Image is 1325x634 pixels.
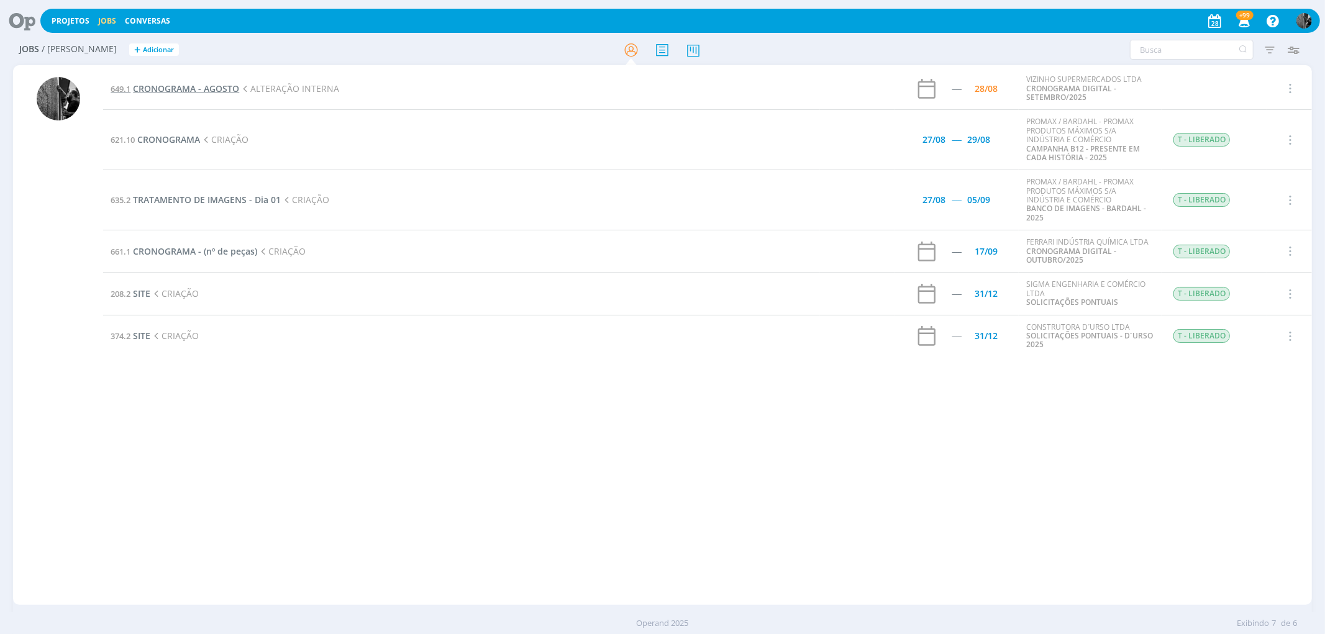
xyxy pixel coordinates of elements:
[1026,323,1154,350] div: CONSTRUTORA D´URSO LTDA
[1026,117,1154,162] div: PROMAX / BARDAHL - PROMAX PRODUTOS MÁXIMOS S/A INDÚSTRIA E COMÉRCIO
[1281,617,1290,630] span: de
[37,77,80,120] img: P
[129,43,179,57] button: +Adicionar
[975,84,998,93] div: 28/08
[150,330,199,342] span: CRIAÇÃO
[952,84,962,93] div: -----
[143,46,174,54] span: Adicionar
[1231,10,1256,32] button: +99
[137,134,200,145] span: CRONOGRAMA
[1130,40,1254,60] input: Busca
[1026,238,1154,265] div: FERRARI INDÚSTRIA QUÍMICA LTDA
[952,134,962,145] span: -----
[19,44,39,55] span: Jobs
[1026,246,1116,265] a: CRONOGRAMA DIGITAL - OUTUBRO/2025
[1296,13,1312,29] img: P
[1026,280,1154,307] div: SIGMA ENGENHARIA E COMÉRCIO LTDA
[1173,329,1230,343] span: T - LIBERADO
[1026,297,1118,307] a: SOLICITAÇÕES PONTUAIS
[1026,75,1154,102] div: VIZINHO SUPERMERCADOS LTDA
[1026,178,1154,222] div: PROMAX / BARDAHL - PROMAX PRODUTOS MÁXIMOS S/A INDÚSTRIA E COMÉRCIO
[133,330,150,342] span: SITE
[111,288,130,299] span: 208.2
[1296,10,1313,32] button: P
[111,83,130,94] span: 649.1
[1026,203,1146,222] a: BANCO DE IMAGENS - BARDAHL - 2025
[133,83,239,94] span: CRONOGRAMA - AGOSTO
[952,289,962,298] div: -----
[257,245,306,257] span: CRIAÇÃO
[1237,617,1269,630] span: Exibindo
[111,330,130,342] span: 374.2
[111,288,150,299] a: 208.2SITE
[125,16,170,26] a: Conversas
[1173,133,1230,147] span: T - LIBERADO
[923,135,946,144] div: 27/08
[111,194,281,206] a: 635.2TRATAMENTO DE IMAGENS - Dia 01
[1236,11,1254,20] span: +99
[111,246,130,257] span: 661.1
[952,247,962,256] div: -----
[121,16,174,26] button: Conversas
[150,288,199,299] span: CRIAÇÃO
[133,288,150,299] span: SITE
[239,83,339,94] span: ALTERAÇÃO INTERNA
[1026,330,1153,350] a: SOLICITAÇÕES PONTUAIS - D´URSO 2025
[48,16,93,26] button: Projetos
[1173,193,1230,207] span: T - LIBERADO
[111,134,135,145] span: 621.10
[1293,617,1297,630] span: 6
[111,330,150,342] a: 374.2SITE
[975,332,998,340] div: 31/12
[134,43,140,57] span: +
[111,83,239,94] a: 649.1CRONOGRAMA - AGOSTO
[975,247,998,256] div: 17/09
[968,135,991,144] div: 29/08
[1026,143,1140,163] a: CAMPANHA B12 - PRESENTE EM CADA HISTÓRIA - 2025
[111,245,257,257] a: 661.1CRONOGRAMA - (nº de peças)
[133,245,257,257] span: CRONOGRAMA - (nº de peças)
[975,289,998,298] div: 31/12
[952,332,962,340] div: -----
[111,194,130,206] span: 635.2
[111,134,200,145] a: 621.10CRONOGRAMA
[281,194,329,206] span: CRIAÇÃO
[52,16,89,26] a: Projetos
[42,44,117,55] span: / [PERSON_NAME]
[200,134,248,145] span: CRIAÇÃO
[952,194,962,206] span: -----
[94,16,120,26] button: Jobs
[1026,83,1116,102] a: CRONOGRAMA DIGITAL - SETEMBRO/2025
[133,194,281,206] span: TRATAMENTO DE IMAGENS - Dia 01
[923,196,946,204] div: 27/08
[1173,287,1230,301] span: T - LIBERADO
[98,16,116,26] a: Jobs
[968,196,991,204] div: 05/09
[1272,617,1276,630] span: 7
[1173,245,1230,258] span: T - LIBERADO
